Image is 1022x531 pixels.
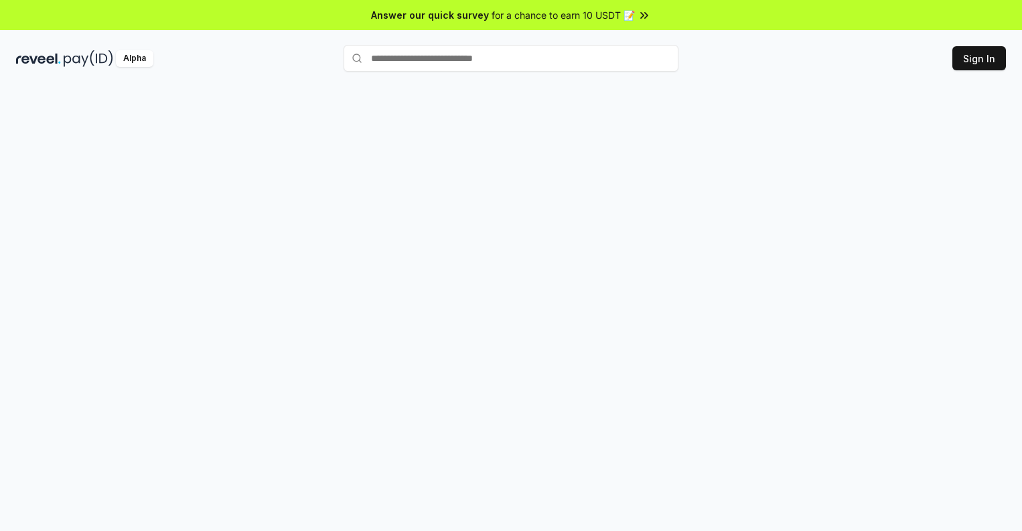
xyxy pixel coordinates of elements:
[16,50,61,67] img: reveel_dark
[116,50,153,67] div: Alpha
[492,8,635,22] span: for a chance to earn 10 USDT 📝
[371,8,489,22] span: Answer our quick survey
[952,46,1006,70] button: Sign In
[64,50,113,67] img: pay_id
